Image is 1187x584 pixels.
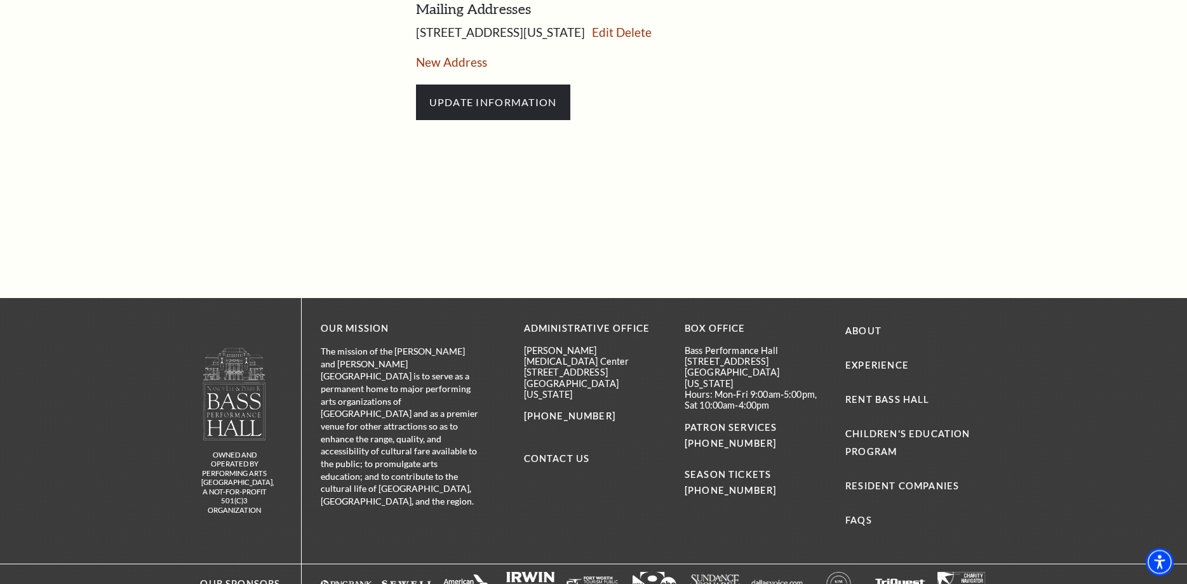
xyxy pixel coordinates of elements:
[416,85,570,120] input: Button
[592,25,614,39] a: Edit
[524,345,666,367] p: [PERSON_NAME][MEDICAL_DATA] Center
[202,347,267,440] img: owned and operated by Performing Arts Fort Worth, A NOT-FOR-PROFIT 501(C)3 ORGANIZATION
[685,356,826,367] p: [STREET_ADDRESS]
[416,1,978,17] h3: Mailing Addresses
[685,420,826,452] p: PATRON SERVICES [PHONE_NUMBER]
[321,321,479,337] p: OUR MISSION
[524,409,666,424] p: [PHONE_NUMBER]
[416,55,487,69] a: New Address
[524,367,666,377] p: [STREET_ADDRESS]
[685,321,826,337] p: BOX OFFICE
[524,453,590,464] a: Contact Us
[685,389,826,411] p: Hours: Mon-Fri 9:00am-5:00pm, Sat 10:00am-4:00pm
[845,515,872,526] a: FAQs
[201,451,268,515] p: owned and operated by Performing Arts [GEOGRAPHIC_DATA], A NOT-FOR-PROFIT 501(C)3 ORGANIZATION
[685,345,826,356] p: Bass Performance Hall
[416,25,585,39] span: [STREET_ADDRESS][US_STATE]
[845,394,929,405] a: Rent Bass Hall
[524,321,666,337] p: Administrative Office
[845,480,959,491] a: Resident Companies
[685,451,826,499] p: SEASON TICKETS [PHONE_NUMBER]
[845,325,882,336] a: About
[845,360,909,370] a: Experience
[1146,548,1174,576] div: Accessibility Menu
[616,25,652,39] a: Delete
[321,345,479,508] p: The mission of the [PERSON_NAME] and [PERSON_NAME][GEOGRAPHIC_DATA] is to serve as a permanent ho...
[524,378,666,400] p: [GEOGRAPHIC_DATA][US_STATE]
[685,367,826,389] p: [GEOGRAPHIC_DATA][US_STATE]
[845,428,970,458] a: Children's Education Program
